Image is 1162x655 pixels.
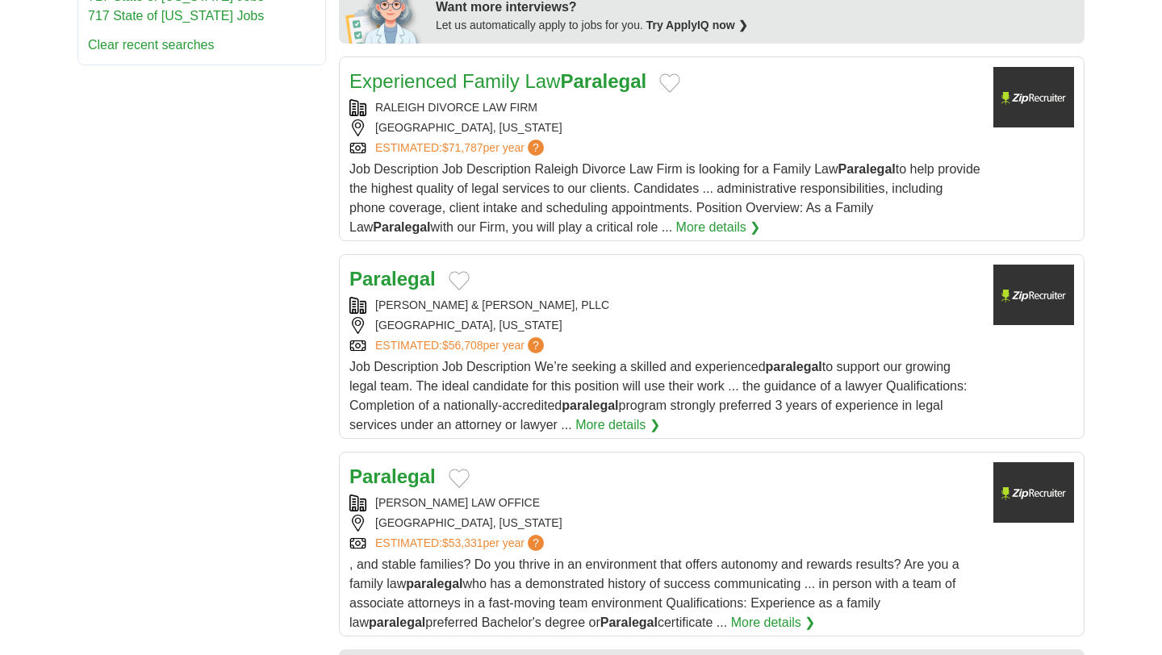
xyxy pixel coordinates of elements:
a: Experienced Family LawParalegal [349,70,646,92]
a: Clear recent searches [88,38,215,52]
img: Company logo [993,265,1074,325]
div: [GEOGRAPHIC_DATA], [US_STATE] [349,317,980,334]
div: Let us automatically apply to jobs for you. [436,17,1075,34]
img: Company logo [993,462,1074,523]
button: Add to favorite jobs [449,469,470,488]
strong: paralegal [406,577,462,590]
div: [GEOGRAPHIC_DATA], [US_STATE] [349,515,980,532]
strong: paralegal [766,360,822,373]
div: [GEOGRAPHIC_DATA], [US_STATE] [349,119,980,136]
a: ESTIMATED:$71,787per year? [375,140,547,156]
span: $71,787 [442,141,483,154]
div: [PERSON_NAME] LAW OFFICE [349,494,980,511]
a: More details ❯ [676,218,761,237]
strong: Paralegal [838,162,896,176]
a: ESTIMATED:$53,331per year? [375,535,547,552]
span: ? [528,337,544,353]
button: Add to favorite jobs [659,73,680,93]
span: $53,331 [442,536,483,549]
span: ? [528,535,544,551]
a: Try ApplyIQ now ❯ [646,19,748,31]
strong: Paralegal [560,70,646,92]
a: 717 State of [US_STATE] Jobs [88,9,264,23]
strong: Paralegal [600,615,658,629]
a: Paralegal [349,268,436,290]
strong: paralegal [369,615,425,629]
a: Paralegal [349,465,436,487]
a: ESTIMATED:$56,708per year? [375,337,547,354]
button: Add to favorite jobs [449,271,470,290]
a: More details ❯ [575,415,660,435]
span: ? [528,140,544,156]
strong: paralegal [562,398,618,412]
a: More details ❯ [731,613,816,632]
div: [PERSON_NAME] & [PERSON_NAME], PLLC [349,297,980,314]
span: Job Description Job Description Raleigh Divorce Law Firm is looking for a Family Law to help prov... [349,162,980,234]
strong: Paralegal [373,220,430,234]
div: RALEIGH DIVORCE LAW FIRM [349,99,980,116]
img: Company logo [993,67,1074,127]
span: Job Description Job Description We’re seeking a skilled and experienced to support our growing le... [349,360,967,432]
span: $56,708 [442,339,483,352]
span: , and stable families? Do you thrive in an environment that offers autonomy and rewards results? ... [349,557,959,629]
